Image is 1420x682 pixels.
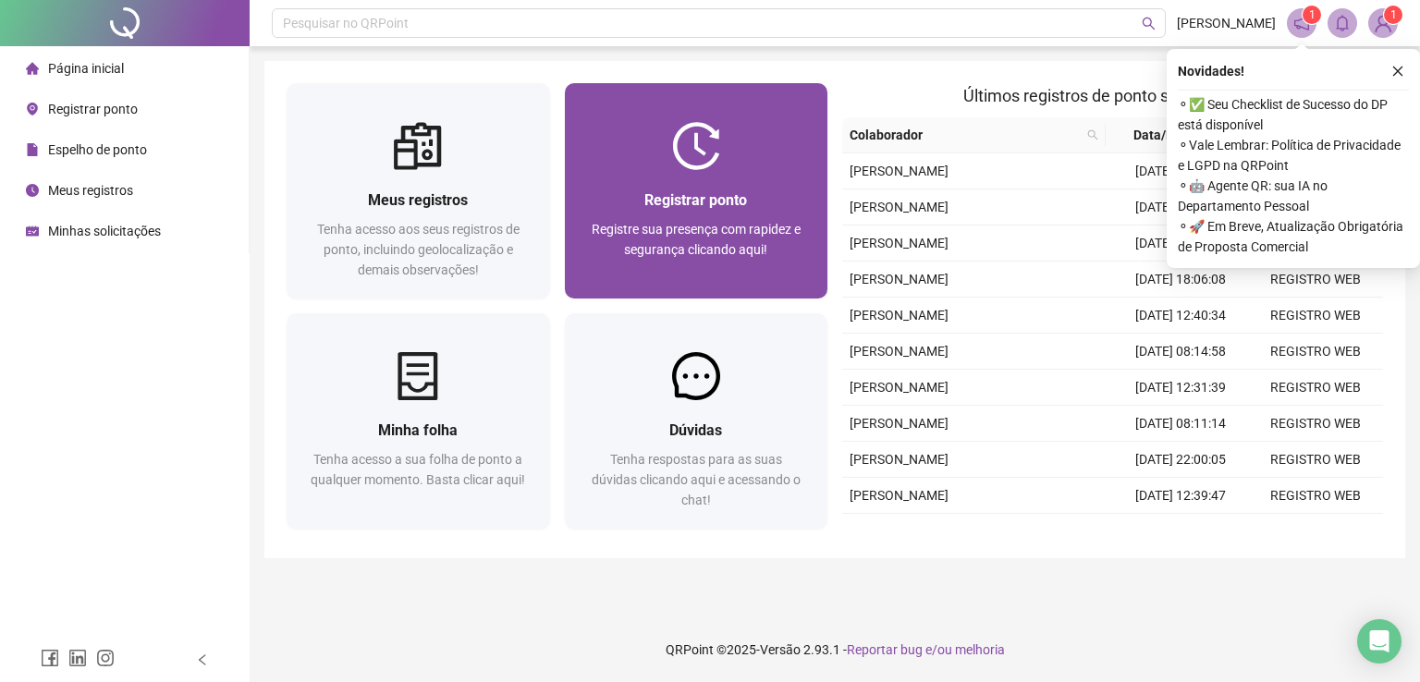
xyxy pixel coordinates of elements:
[1248,478,1383,514] td: REGISTRO WEB
[1178,94,1409,135] span: ⚬ ✅ Seu Checklist de Sucesso do DP está disponível
[96,649,115,667] span: instagram
[48,142,147,157] span: Espelho de ponto
[1083,121,1102,149] span: search
[850,488,949,503] span: [PERSON_NAME]
[196,653,209,666] span: left
[1248,298,1383,334] td: REGISTRO WEB
[1248,442,1383,478] td: REGISTRO WEB
[850,272,949,286] span: [PERSON_NAME]
[48,102,138,116] span: Registrar ponto
[1106,117,1237,153] th: Data/Hora
[1178,176,1409,216] span: ⚬ 🤖 Agente QR: sua IA no Departamento Pessoal
[850,380,949,395] span: [PERSON_NAME]
[760,642,801,657] span: Versão
[1113,406,1248,442] td: [DATE] 08:11:14
[368,191,468,209] span: Meus registros
[1293,15,1310,31] span: notification
[1113,225,1248,262] td: [DATE] 22:09:36
[1357,619,1402,664] div: Open Intercom Messenger
[850,200,949,214] span: [PERSON_NAME]
[48,183,133,198] span: Meus registros
[1113,153,1248,189] td: [DATE] 11:56:48
[1248,406,1383,442] td: REGISTRO WEB
[1178,61,1244,81] span: Novidades !
[1248,334,1383,370] td: REGISTRO WEB
[850,416,949,431] span: [PERSON_NAME]
[963,86,1262,105] span: Últimos registros de ponto sincronizados
[1113,514,1248,550] td: [DATE] 22:32:29
[847,642,1005,657] span: Reportar bug e/ou melhoria
[1390,8,1397,21] span: 1
[1113,262,1248,298] td: [DATE] 18:06:08
[669,421,722,439] span: Dúvidas
[1248,370,1383,406] td: REGISTRO WEB
[1113,478,1248,514] td: [DATE] 12:39:47
[26,184,39,197] span: clock-circle
[26,103,39,116] span: environment
[1178,135,1409,176] span: ⚬ Vale Lembrar: Política de Privacidade e LGPD na QRPoint
[287,83,550,298] a: Meus registrosTenha acesso aos seus registros de ponto, incluindo geolocalização e demais observa...
[1177,13,1276,33] span: [PERSON_NAME]
[311,452,525,487] span: Tenha acesso a sua folha de ponto a qualquer momento. Basta clicar aqui!
[1369,9,1397,37] img: 84419
[1248,262,1383,298] td: REGISTRO WEB
[48,224,161,238] span: Minhas solicitações
[287,313,550,529] a: Minha folhaTenha acesso a sua folha de ponto a qualquer momento. Basta clicar aqui!
[1248,514,1383,550] td: REGISTRO WEB
[1334,15,1351,31] span: bell
[317,222,520,277] span: Tenha acesso aos seus registros de ponto, incluindo geolocalização e demais observações!
[26,62,39,75] span: home
[1113,370,1248,406] td: [DATE] 12:31:39
[1303,6,1321,24] sup: 1
[592,452,801,507] span: Tenha respostas para as suas dúvidas clicando aqui e acessando o chat!
[1384,6,1402,24] sup: Atualize o seu contato no menu Meus Dados
[1087,129,1098,140] span: search
[565,313,828,529] a: DúvidasTenha respostas para as suas dúvidas clicando aqui e acessando o chat!
[565,83,828,298] a: Registrar pontoRegistre sua presença com rapidez e segurança clicando aqui!
[850,452,949,467] span: [PERSON_NAME]
[850,164,949,178] span: [PERSON_NAME]
[26,143,39,156] span: file
[850,125,1080,145] span: Colaborador
[850,308,949,323] span: [PERSON_NAME]
[1113,125,1215,145] span: Data/Hora
[68,649,87,667] span: linkedin
[1113,334,1248,370] td: [DATE] 08:14:58
[48,61,124,76] span: Página inicial
[1113,442,1248,478] td: [DATE] 22:00:05
[1113,189,1248,225] td: [DATE] 12:31:58
[1309,8,1316,21] span: 1
[26,225,39,237] span: schedule
[1178,216,1409,257] span: ⚬ 🚀 Em Breve, Atualização Obrigatória de Proposta Comercial
[592,222,801,257] span: Registre sua presença com rapidez e segurança clicando aqui!
[1142,17,1156,30] span: search
[644,191,747,209] span: Registrar ponto
[378,421,458,439] span: Minha folha
[250,617,1420,682] footer: QRPoint © 2025 - 2.93.1 -
[41,649,59,667] span: facebook
[1391,65,1404,78] span: close
[850,236,949,250] span: [PERSON_NAME]
[1113,298,1248,334] td: [DATE] 12:40:34
[850,344,949,359] span: [PERSON_NAME]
